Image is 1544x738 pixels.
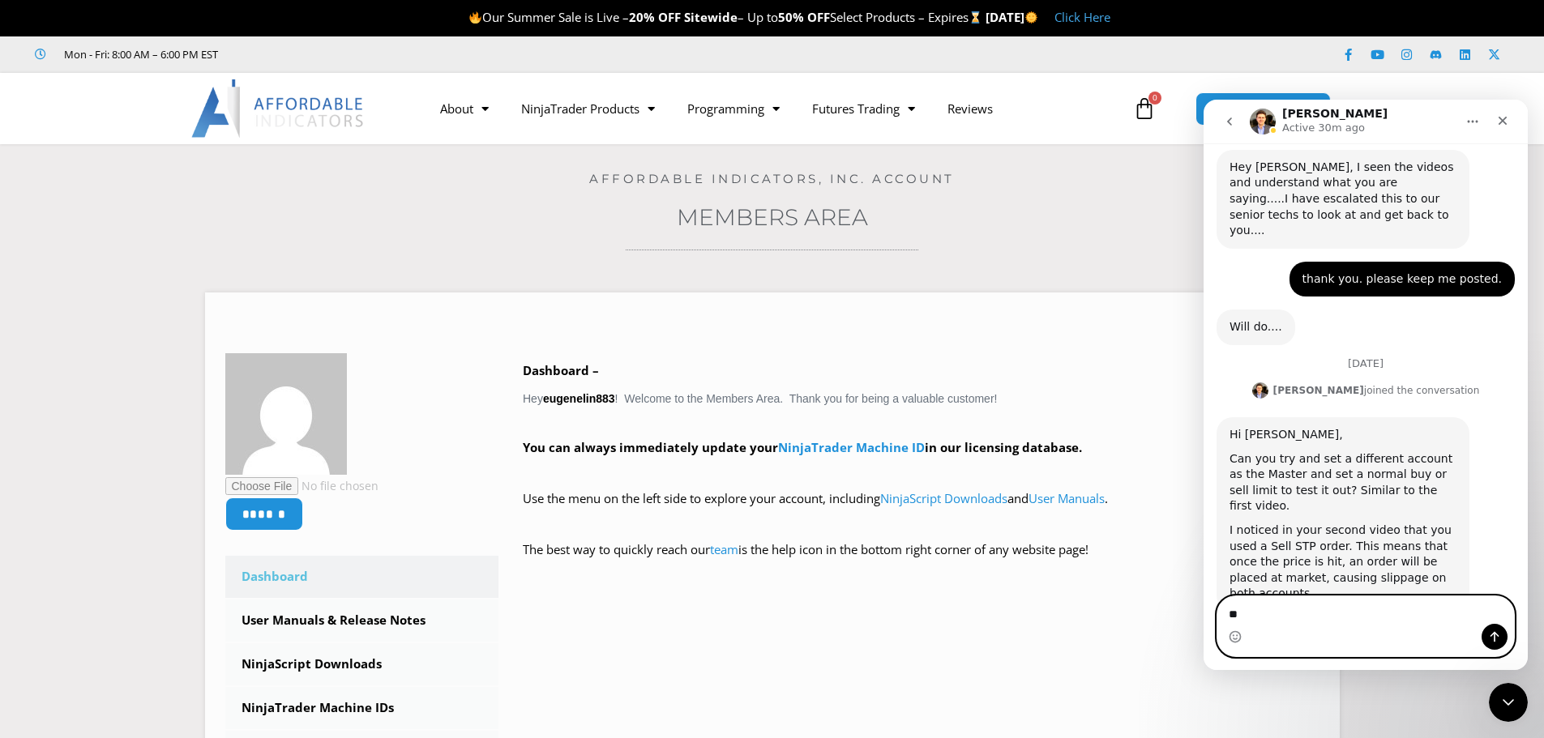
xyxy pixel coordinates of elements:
span: 0 [1148,92,1161,105]
strong: 50% OFF [778,9,830,25]
iframe: Intercom live chat [1204,100,1528,670]
iframe: Intercom live chat [1489,683,1528,722]
a: Reviews [931,90,1009,127]
img: ⌛ [969,11,982,23]
strong: You can always immediately update your in our licensing database. [523,439,1082,455]
a: Programming [671,90,796,127]
iframe: Customer reviews powered by Trustpilot [241,46,484,62]
a: NinjaTrader Products [505,90,671,127]
span: Our Summer Sale is Live – – Up to Select Products – Expires [468,9,986,25]
a: Futures Trading [796,90,931,127]
a: Dashboard [225,556,499,598]
div: Hey ! Welcome to the Members Area. Thank you for being a valuable customer! [523,360,1319,584]
strong: Sitewide [684,9,738,25]
a: Click Here [1054,9,1110,25]
a: 0 [1109,85,1180,132]
a: NinjaTrader Machine ID [778,439,925,455]
a: Affordable Indicators, Inc. Account [589,171,955,186]
strong: eugenelin883 [543,392,615,405]
b: Dashboard – [523,362,599,378]
p: Use the menu on the left side to explore your account, including and . [523,488,1319,533]
img: 🔥 [469,11,481,23]
a: About [424,90,505,127]
a: NinjaScript Downloads [225,643,499,685]
nav: Menu [424,90,1129,127]
a: User Manuals [1029,490,1105,506]
a: NinjaScript Downloads [880,490,1007,506]
img: ce5c3564b8d766905631c1cffdfddf4fd84634b52f3d98752d85c5da480e954d [225,353,347,475]
img: 🌞 [1025,11,1037,23]
strong: 20% OFF [629,9,681,25]
a: MEMBERS AREA [1195,92,1331,126]
a: Members Area [677,203,868,231]
img: LogoAI | Affordable Indicators – NinjaTrader [191,79,366,138]
a: User Manuals & Release Notes [225,599,499,642]
a: team [710,541,738,557]
p: The best way to quickly reach our is the help icon in the bottom right corner of any website page! [523,539,1319,584]
a: NinjaTrader Machine IDs [225,687,499,729]
span: Mon - Fri: 8:00 AM – 6:00 PM EST [60,45,218,64]
strong: [DATE] [986,9,1038,25]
